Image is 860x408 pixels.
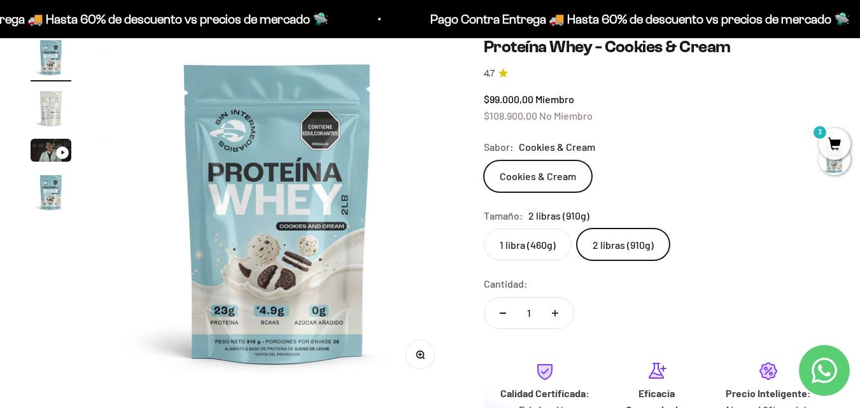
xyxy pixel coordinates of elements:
[484,298,521,328] button: Reducir cantidad
[31,172,71,216] button: Ir al artículo 4
[819,138,850,152] a: 3
[31,139,71,165] button: Ir al artículo 3
[537,298,574,328] button: Aumentar cantidad
[484,208,523,224] legend: Tamaño:
[539,109,593,122] span: No Miembro
[812,125,828,140] mark: 3
[31,172,71,213] img: Proteína Whey - Cookies & Cream
[500,387,589,399] strong: Calidad Certificada:
[484,67,495,81] span: 4.7
[31,88,71,132] button: Ir al artículo 2
[31,88,71,129] img: Proteína Whey - Cookies & Cream
[535,93,574,105] span: Miembro
[519,139,595,155] span: Cookies & Cream
[726,387,811,399] strong: Precio Inteligente:
[484,139,514,155] legend: Sabor:
[528,208,589,224] span: 2 libras (910g)
[484,109,537,122] span: $108.900,00
[426,9,846,29] p: Pago Contra Entrega 🚚 Hasta 60% de descuento vs precios de mercado 🛸
[484,276,528,292] label: Cantidad:
[31,37,71,78] img: Proteína Whey - Cookies & Cream
[484,67,829,81] a: 4.74.7 de 5.0 estrellas
[102,37,453,388] img: Proteína Whey - Cookies & Cream
[484,37,829,57] h1: Proteína Whey - Cookies & Cream
[484,93,533,105] span: $99.000,00
[31,37,71,81] button: Ir al artículo 1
